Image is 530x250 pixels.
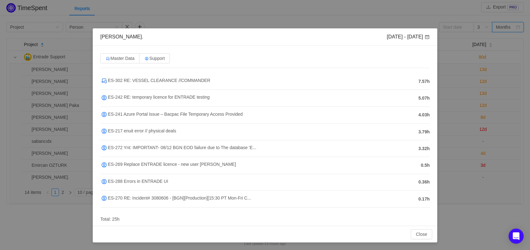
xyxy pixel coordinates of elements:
[100,144,108,152] img: 10679
[100,217,120,222] span: Total: 25h
[100,127,108,135] img: 10679
[105,56,134,61] span: Master Data
[418,95,430,102] span: 5.07h
[418,196,430,202] span: 0.17h
[418,129,430,135] span: 3.79h
[144,56,149,61] img: 10679
[100,195,108,202] img: 10679
[100,161,108,169] img: 10679
[100,33,143,40] div: [PERSON_NAME].
[105,56,110,61] img: 10674
[100,111,108,118] img: 10679
[411,229,432,239] button: Close
[387,33,430,40] div: [DATE] - [DATE]
[100,178,108,185] img: 10679
[100,94,108,102] img: 10679
[421,162,430,169] span: 0.5h
[418,179,430,185] span: 0.36h
[418,78,430,85] span: 7.57h
[418,112,430,118] span: 4.03h
[144,56,165,61] span: Support
[100,128,176,133] span: ES-217 enuit error // physical deals
[100,77,108,84] img: 10674
[100,195,251,201] span: ES-270 RE: Incident# 3080606 - [BGN][Production][15:30 PT Mon-Fri C...
[100,112,243,117] span: ES-241 Azure Portal Issue – Bacpac File Temporary Access Provided
[100,145,256,150] span: ES-272 Ynt: IMPORTANT- 08/12 BGN EOD failure due to The database 'E...
[509,229,524,244] div: Open Intercom Messenger
[100,179,168,184] span: ES-288 Errors in ENTRADE UI
[418,145,430,152] span: 3.32h
[100,95,209,100] span: ES-242 RE: temporary licence for ENTRADE testing
[100,78,210,83] span: ES-302 RE: VESSEL CLEARANCE //COMMANDER
[100,162,236,167] span: ES-269 Replace ENTRADE licence - new user [PERSON_NAME]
